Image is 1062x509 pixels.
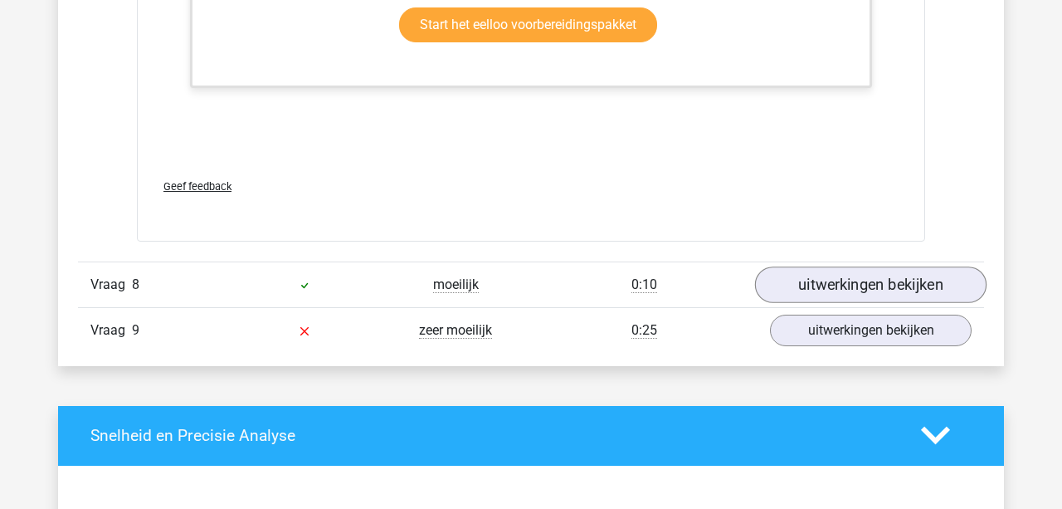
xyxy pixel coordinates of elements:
a: uitwerkingen bekijken [770,315,972,346]
a: uitwerkingen bekijken [755,267,986,303]
span: Geef feedback [163,180,231,193]
span: 0:25 [631,322,657,339]
span: Vraag [90,275,132,295]
span: zeer moeilijk [419,322,492,339]
h4: Snelheid en Precisie Analyse [90,426,896,445]
span: 0:10 [631,277,657,293]
span: Vraag [90,321,132,340]
span: 9 [132,322,139,338]
span: 8 [132,277,139,292]
a: Start het eelloo voorbereidingspakket [399,7,657,42]
span: moeilijk [433,277,479,293]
